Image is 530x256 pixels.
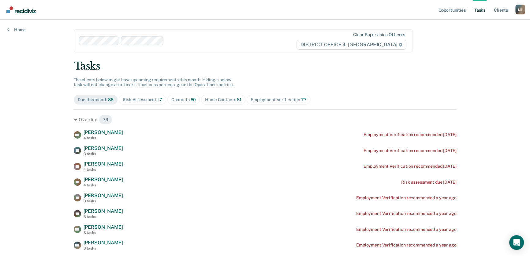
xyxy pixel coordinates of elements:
[356,227,457,232] div: Employment Verification recommended a year ago
[353,32,405,37] div: Clear supervision officers
[123,97,162,102] div: Risk Assessments
[84,129,123,135] span: [PERSON_NAME]
[84,199,123,203] div: 3 tasks
[356,195,457,201] div: Employment Verification recommended a year ago
[190,97,196,102] span: 80
[515,5,525,14] button: Profile dropdown button
[74,77,234,87] span: The clients below might have upcoming requirements this month. Hiding a below task will not chang...
[84,167,123,172] div: 4 tasks
[297,40,406,50] span: DISTRICT OFFICE 4, [GEOGRAPHIC_DATA]
[401,180,456,185] div: Risk assessment due [DATE]
[84,240,123,246] span: [PERSON_NAME]
[84,215,123,219] div: 3 tasks
[515,5,525,14] div: L B
[509,235,524,250] div: Open Intercom Messenger
[364,132,456,137] div: Employment Verification recommended [DATE]
[84,177,123,182] span: [PERSON_NAME]
[108,97,114,102] span: 86
[84,224,123,230] span: [PERSON_NAME]
[84,161,123,167] span: [PERSON_NAME]
[7,27,26,32] a: Home
[99,115,112,124] span: 79
[364,148,456,153] div: Employment Verification recommended [DATE]
[205,97,241,102] div: Home Contacts
[159,97,162,102] span: 7
[84,152,123,156] div: 3 tasks
[237,97,241,102] span: 81
[356,211,457,216] div: Employment Verification recommended a year ago
[84,193,123,198] span: [PERSON_NAME]
[356,243,457,248] div: Employment Verification recommended a year ago
[301,97,307,102] span: 77
[74,115,457,124] div: Overdue 79
[171,97,196,102] div: Contacts
[74,60,457,72] div: Tasks
[78,97,114,102] div: Due this month
[84,145,123,151] span: [PERSON_NAME]
[364,164,456,169] div: Employment Verification recommended [DATE]
[84,231,123,235] div: 3 tasks
[6,6,36,13] img: Recidiviz
[84,136,123,140] div: 4 tasks
[84,208,123,214] span: [PERSON_NAME]
[251,97,306,102] div: Employment Verification
[84,183,123,187] div: 4 tasks
[84,246,123,250] div: 3 tasks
